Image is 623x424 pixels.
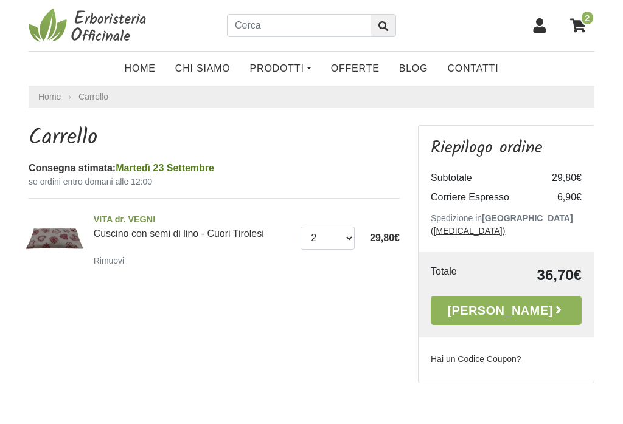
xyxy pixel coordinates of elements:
a: ([MEDICAL_DATA]) [431,226,505,236]
a: Prodotti [240,56,321,81]
h3: Riepilogo ordine [431,138,582,159]
span: 2 [580,10,594,26]
a: VITA dr. VEGNICuscino con semi di lino - Cuori Tirolesi [94,213,292,239]
span: Martedì 23 Settembre [116,163,214,173]
u: Hai un Codice Coupon? [431,354,521,364]
a: Home [38,91,61,103]
div: Consegna stimata: [29,161,400,176]
span: 29,80€ [370,233,400,243]
h1: Carrello [29,125,400,151]
a: OFFERTE [321,56,389,81]
td: 29,80€ [533,168,582,188]
td: Totale [431,264,486,286]
a: Home [115,56,165,81]
span: VITA dr. VEGNI [94,213,292,227]
td: Corriere Espresso [431,188,533,207]
p: Spedizione in [431,212,582,238]
nav: breadcrumb [29,86,594,108]
a: Blog [389,56,438,81]
img: Cuscino con semi di lino - Cuori Tirolesi [24,208,85,268]
a: Contatti [437,56,508,81]
input: Cerca [227,14,371,37]
td: 6,90€ [533,188,582,207]
small: se ordini entro domani alle 12:00 [29,176,400,188]
a: Carrello [78,92,108,101]
a: Chi Siamo [165,56,240,81]
label: Hai un Codice Coupon? [431,353,521,366]
img: Erboristeria Officinale [29,7,150,44]
td: 36,70€ [486,264,582,286]
small: Rimuovi [94,256,125,265]
a: 2 [564,10,594,41]
a: Rimuovi [94,253,130,268]
a: [PERSON_NAME] [431,296,582,325]
b: [GEOGRAPHIC_DATA] [482,213,573,223]
td: Subtotale [431,168,533,188]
